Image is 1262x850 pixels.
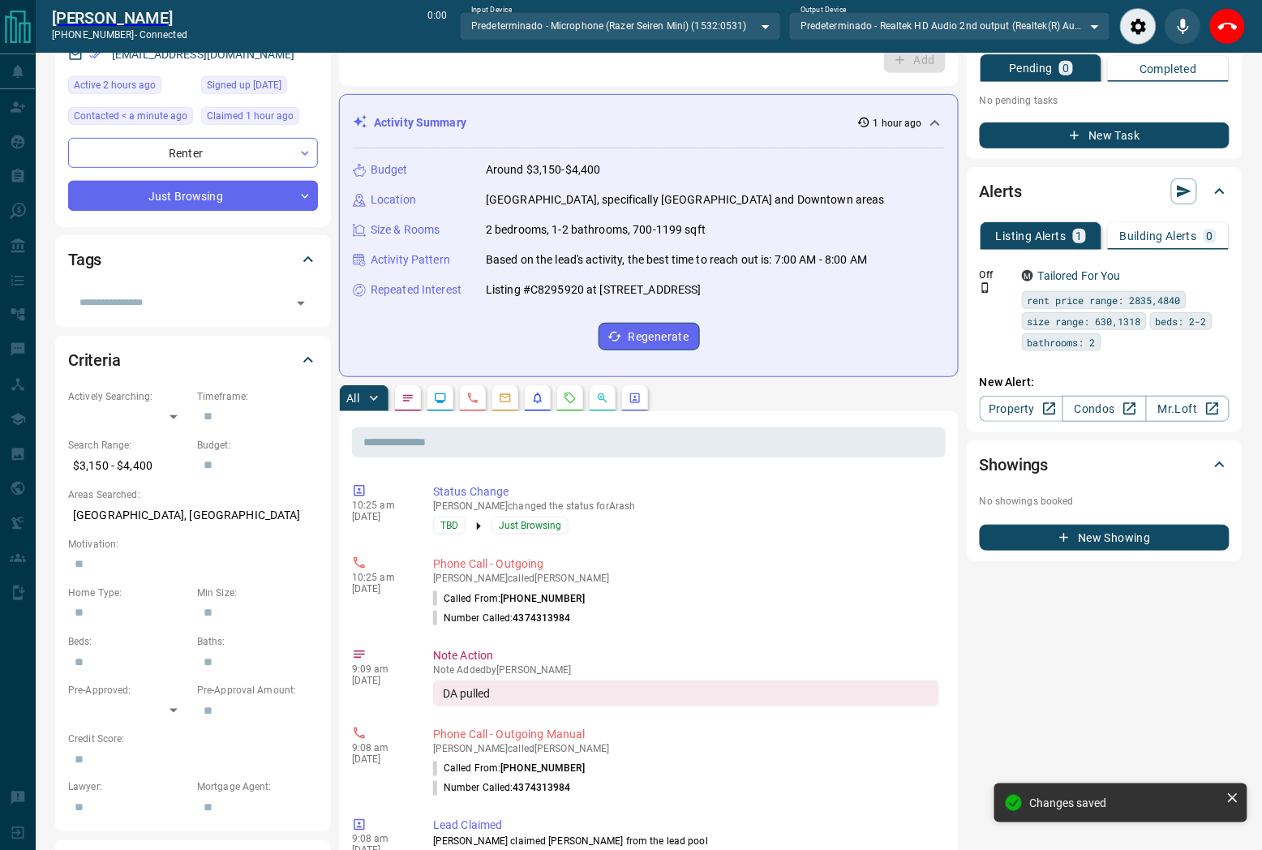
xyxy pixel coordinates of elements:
[1038,269,1121,282] a: Tailored For You
[486,191,885,208] p: [GEOGRAPHIC_DATA], specifically [GEOGRAPHIC_DATA] and Downtown areas
[346,393,359,404] p: All
[433,500,939,512] p: [PERSON_NAME] changed the status for Arash
[1022,270,1033,281] div: mrloft.ca
[980,525,1230,551] button: New Showing
[433,781,571,796] p: Number Called:
[197,438,318,453] p: Budget:
[1146,396,1230,422] a: Mr.Loft
[1156,313,1207,329] span: beds: 2-2
[197,683,318,698] p: Pre-Approval Amount:
[352,500,409,511] p: 10:25 am
[486,221,706,238] p: 2 bedrooms, 1-2 bathrooms, 700-1199 sqft
[290,292,312,315] button: Open
[74,108,187,124] span: Contacted < a minute ago
[352,663,409,675] p: 9:09 am
[52,8,187,28] a: [PERSON_NAME]
[980,268,1012,282] p: Off
[433,818,939,835] p: Lead Claimed
[433,611,571,625] p: Number Called:
[486,281,702,298] p: Listing #C8295920 at [STREET_ADDRESS]
[427,8,447,45] p: 0:00
[564,392,577,405] svg: Requests
[460,12,781,40] div: Predeterminado - Microphone (Razer Seiren Mini) (1532:0531)
[596,392,609,405] svg: Opportunities
[68,487,318,502] p: Areas Searched:
[68,634,189,649] p: Beds:
[1165,8,1201,45] div: Mute
[1028,334,1096,350] span: bathrooms: 2
[371,191,416,208] p: Location
[1062,396,1146,422] a: Condos
[466,392,479,405] svg: Calls
[68,107,193,130] div: Sat Sep 13 2025
[68,780,189,795] p: Lawyer:
[68,586,189,600] p: Home Type:
[197,634,318,649] p: Baths:
[433,762,585,776] p: Called From:
[433,573,939,584] p: [PERSON_NAME] called [PERSON_NAME]
[1030,796,1220,809] div: Changes saved
[980,494,1230,509] p: No showings booked
[434,392,447,405] svg: Lead Browsing Activity
[980,178,1022,204] h2: Alerts
[401,392,414,405] svg: Notes
[471,5,513,15] label: Input Device
[68,537,318,552] p: Motivation:
[140,29,187,41] span: connected
[500,763,585,775] span: [PHONE_NUMBER]
[980,172,1230,211] div: Alerts
[980,452,1049,478] h2: Showings
[801,5,847,15] label: Output Device
[371,251,450,268] p: Activity Pattern
[980,396,1063,422] a: Property
[68,502,318,529] p: [GEOGRAPHIC_DATA], [GEOGRAPHIC_DATA]
[1120,8,1157,45] div: Audio Settings
[371,281,461,298] p: Repeated Interest
[629,392,642,405] svg: Agent Actions
[371,221,440,238] p: Size & Rooms
[68,181,318,211] div: Just Browsing
[1140,63,1197,75] p: Completed
[433,835,939,849] p: [PERSON_NAME] claimed [PERSON_NAME] from the lead pool
[352,583,409,595] p: [DATE]
[1120,230,1197,242] p: Building Alerts
[353,108,945,138] div: Activity Summary1 hour ago
[68,341,318,380] div: Criteria
[371,161,408,178] p: Budget
[433,664,939,676] p: Note Added by [PERSON_NAME]
[1209,8,1246,45] div: End Call
[74,77,156,93] span: Active 2 hours ago
[789,12,1110,40] div: Predeterminado - Realtek HD Audio 2nd output (Realtek(R) Audio)
[433,556,939,573] p: Phone Call - Outgoing
[201,107,318,130] div: Sat Sep 13 2025
[599,323,700,350] button: Regenerate
[68,732,318,746] p: Credit Score:
[980,374,1230,391] p: New Alert:
[352,572,409,583] p: 10:25 am
[1028,313,1141,329] span: size range: 630,1318
[68,138,318,168] div: Renter
[513,612,571,624] span: 4374313984
[197,586,318,600] p: Min Size:
[433,591,585,606] p: Called From:
[89,49,101,61] svg: Email Verified
[68,438,189,453] p: Search Range:
[68,389,189,404] p: Actively Searching:
[499,392,512,405] svg: Emails
[874,116,922,131] p: 1 hour ago
[440,517,458,534] span: TBD
[433,647,939,664] p: Note Action
[197,780,318,795] p: Mortgage Agent:
[352,511,409,522] p: [DATE]
[352,753,409,765] p: [DATE]
[1009,62,1053,74] p: Pending
[980,282,991,294] svg: Push Notification Only
[68,76,193,99] div: Sat Sep 13 2025
[499,517,561,534] span: Just Browsing
[996,230,1067,242] p: Listing Alerts
[197,389,318,404] p: Timeframe:
[980,445,1230,484] div: Showings
[207,77,281,93] span: Signed up [DATE]
[352,834,409,845] p: 9:08 am
[980,122,1230,148] button: New Task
